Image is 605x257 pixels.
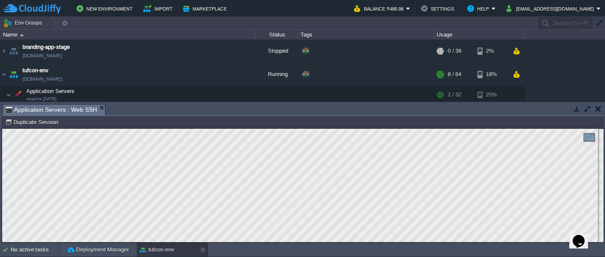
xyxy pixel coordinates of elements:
button: Duplicate Session [5,118,61,126]
span: Application Servers [26,88,76,95]
div: 2% [477,40,505,62]
a: [DOMAIN_NAME] [23,75,62,83]
a: [DOMAIN_NAME] [23,51,62,60]
button: Deployment Manager [68,246,129,254]
div: 0 / 38 [448,40,461,62]
a: tufcon-env [23,66,48,75]
div: Stopped [256,40,298,62]
button: Settings [421,3,457,14]
img: AMDAwAAAACH5BAEAAAAALAAAAAABAAEAAAICRAEAOw== [0,63,7,86]
div: 8 / 64 [448,63,461,86]
div: 18% [477,63,505,86]
button: Help [467,3,491,14]
button: Import [143,3,175,14]
button: [EMAIL_ADDRESS][DOMAIN_NAME] [506,3,596,14]
button: New Environment [77,3,135,14]
button: tufcon-env [140,246,174,254]
button: Balance ₹486.98 [354,3,406,14]
img: AMDAwAAAACH5BAEAAAAALAAAAAABAAEAAAICRAEAOw== [8,63,20,86]
div: 2 / 32 [448,86,461,103]
iframe: chat widget [569,223,596,249]
img: CloudJiffy [3,3,61,14]
div: 25% [477,86,505,103]
div: Tags [298,30,434,40]
button: Marketplace [183,3,229,14]
img: AMDAwAAAACH5BAEAAAAALAAAAAABAAEAAAICRAEAOw== [11,86,23,103]
div: Name [1,30,255,40]
span: Application Servers : Web SSH [6,104,97,115]
div: No active tasks [11,243,64,257]
div: Usage [435,30,524,40]
a: Application ServersApache [DATE] [26,88,76,94]
a: branding-app-stage [23,43,70,51]
span: Apache [DATE] [26,96,57,102]
button: Env Groups [3,17,45,29]
img: AMDAwAAAACH5BAEAAAAALAAAAAABAAEAAAICRAEAOw== [20,34,24,36]
img: AMDAwAAAACH5BAEAAAAALAAAAAABAAEAAAICRAEAOw== [8,40,20,62]
img: AMDAwAAAACH5BAEAAAAALAAAAAABAAEAAAICRAEAOw== [0,40,7,62]
img: AMDAwAAAACH5BAEAAAAALAAAAAABAAEAAAICRAEAOw== [6,86,11,103]
div: Running [256,63,298,86]
div: Status [256,30,298,40]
